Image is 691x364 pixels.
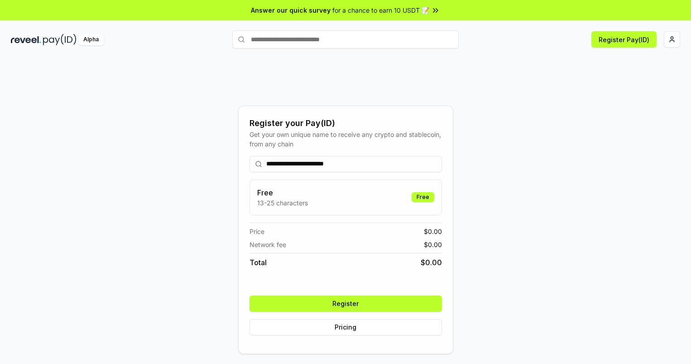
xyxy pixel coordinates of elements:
[424,240,442,249] span: $ 0.00
[257,187,308,198] h3: Free
[250,227,264,236] span: Price
[424,227,442,236] span: $ 0.00
[250,117,442,130] div: Register your Pay(ID)
[257,198,308,208] p: 13-25 characters
[250,296,442,312] button: Register
[250,240,286,249] span: Network fee
[332,5,429,15] span: for a chance to earn 10 USDT 📝
[78,34,104,45] div: Alpha
[43,34,77,45] img: pay_id
[591,31,657,48] button: Register Pay(ID)
[250,257,267,268] span: Total
[412,192,434,202] div: Free
[250,319,442,335] button: Pricing
[11,34,41,45] img: reveel_dark
[251,5,331,15] span: Answer our quick survey
[250,130,442,149] div: Get your own unique name to receive any crypto and stablecoin, from any chain
[421,257,442,268] span: $ 0.00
